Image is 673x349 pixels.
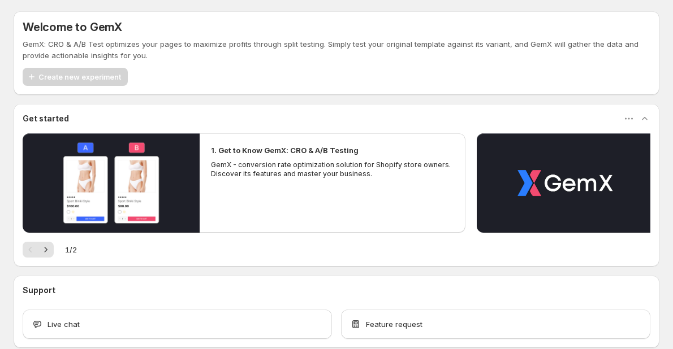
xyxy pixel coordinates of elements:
nav: Pagination [23,242,54,258]
h5: Welcome to GemX [23,20,122,34]
span: 1 / 2 [65,244,77,255]
p: GemX - conversion rate optimization solution for Shopify store owners. Discover its features and ... [211,160,454,178]
p: GemX: CRO & A/B Test optimizes your pages to maximize profits through split testing. Simply test ... [23,38,650,61]
button: Play video [477,133,654,233]
button: Next [38,242,54,258]
h3: Support [23,285,55,296]
h2: 1. Get to Know GemX: CRO & A/B Testing [211,145,359,156]
span: Feature request [366,319,422,330]
button: Play video [23,133,200,233]
span: Live chat [48,319,80,330]
h3: Get started [23,113,69,124]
